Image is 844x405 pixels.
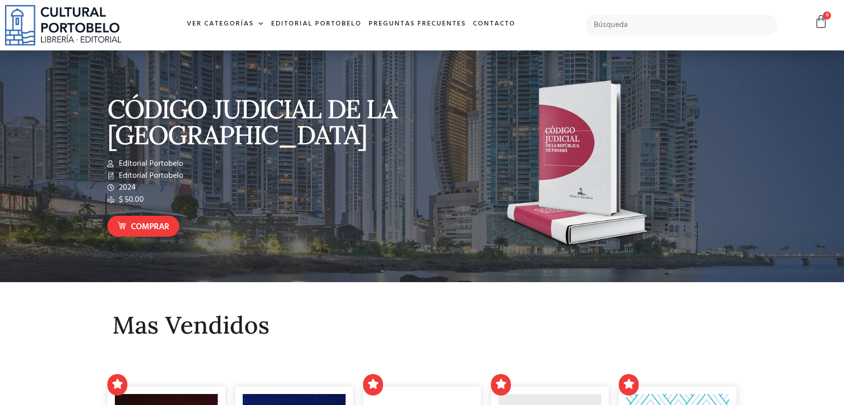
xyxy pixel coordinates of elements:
[116,194,144,206] span: $ 50.00
[107,216,179,237] a: Comprar
[116,170,183,182] span: Editorial Portobelo
[112,312,732,339] h2: Mas Vendidos
[116,182,136,194] span: 2024
[585,14,778,35] input: Búsqueda
[469,13,519,35] a: Contacto
[131,221,169,234] span: Comprar
[365,13,469,35] a: Preguntas frecuentes
[107,96,417,148] p: CÓDIGO JUDICIAL DE LA [GEOGRAPHIC_DATA]
[814,14,828,29] a: 0
[116,158,183,170] span: Editorial Portobelo
[183,13,268,35] a: Ver Categorías
[823,11,831,19] span: 0
[268,13,365,35] a: Editorial Portobelo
